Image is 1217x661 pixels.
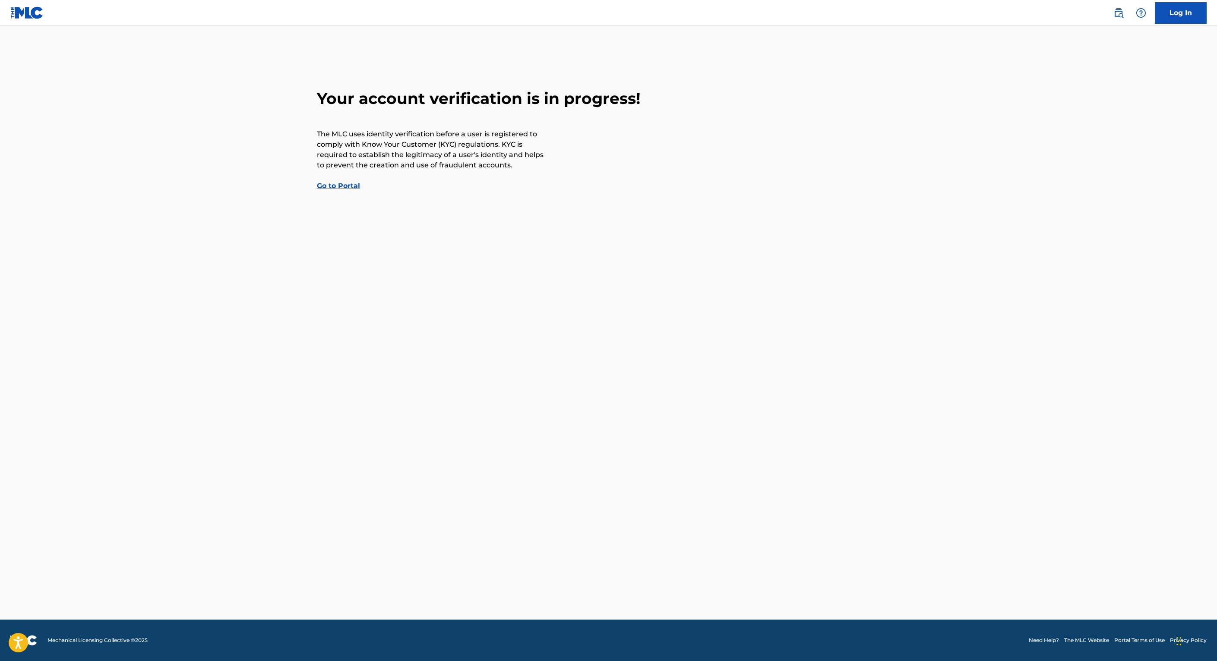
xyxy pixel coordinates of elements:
[1136,8,1146,18] img: help
[1029,636,1059,644] a: Need Help?
[1174,620,1217,661] iframe: Chat Widget
[1064,636,1109,644] a: The MLC Website
[1110,4,1127,22] a: Public Search
[1155,2,1207,24] a: Log In
[1176,628,1182,654] div: Drag
[1114,636,1165,644] a: Portal Terms of Use
[10,635,37,645] img: logo
[317,182,360,190] a: Go to Portal
[317,89,901,108] h2: Your account verification is in progress!
[1132,4,1150,22] div: Help
[10,6,44,19] img: MLC Logo
[317,129,546,170] p: The MLC uses identity verification before a user is registered to comply with Know Your Customer ...
[1113,8,1124,18] img: search
[1170,636,1207,644] a: Privacy Policy
[47,636,148,644] span: Mechanical Licensing Collective © 2025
